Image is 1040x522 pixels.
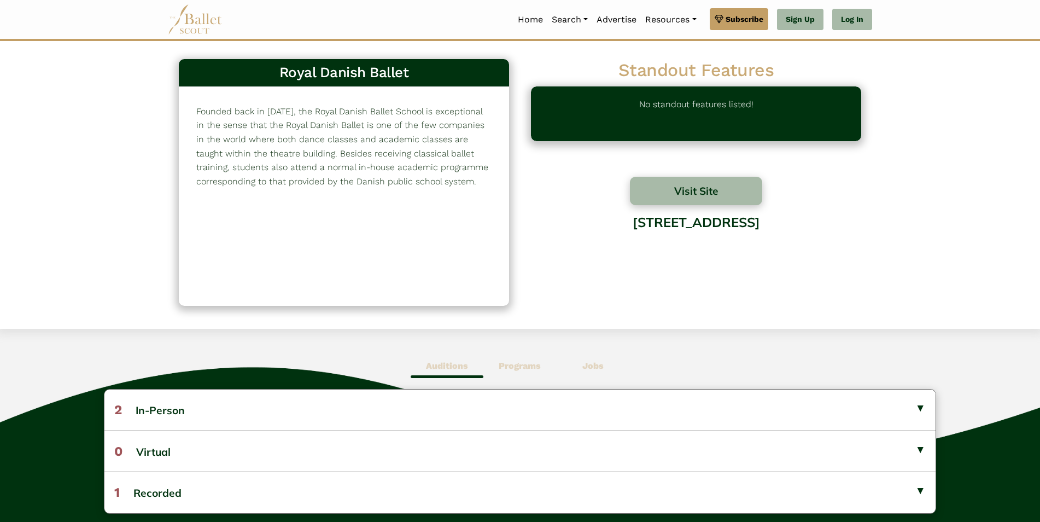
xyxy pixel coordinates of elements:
[715,13,723,25] img: gem.svg
[726,13,763,25] span: Subscribe
[104,431,936,472] button: 0Virtual
[188,63,500,82] h3: Royal Danish Ballet
[104,390,936,430] button: 2In-Person
[196,105,492,189] p: Founded back in [DATE], the Royal Danish Ballet School is exceptional in the sense that the Royal...
[104,472,936,513] button: 1Recorded
[639,97,753,130] p: No standout features listed!
[513,8,547,31] a: Home
[547,8,592,31] a: Search
[531,206,861,294] div: [STREET_ADDRESS]
[582,361,604,371] b: Jobs
[114,444,122,459] span: 0
[114,485,120,500] span: 1
[777,9,823,31] a: Sign Up
[114,402,122,417] span: 2
[531,59,861,82] h2: Standout Features
[592,8,641,31] a: Advertise
[832,9,872,31] a: Log In
[426,361,468,371] b: Auditions
[630,177,762,205] button: Visit Site
[641,8,700,31] a: Resources
[710,8,768,30] a: Subscribe
[499,361,541,371] b: Programs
